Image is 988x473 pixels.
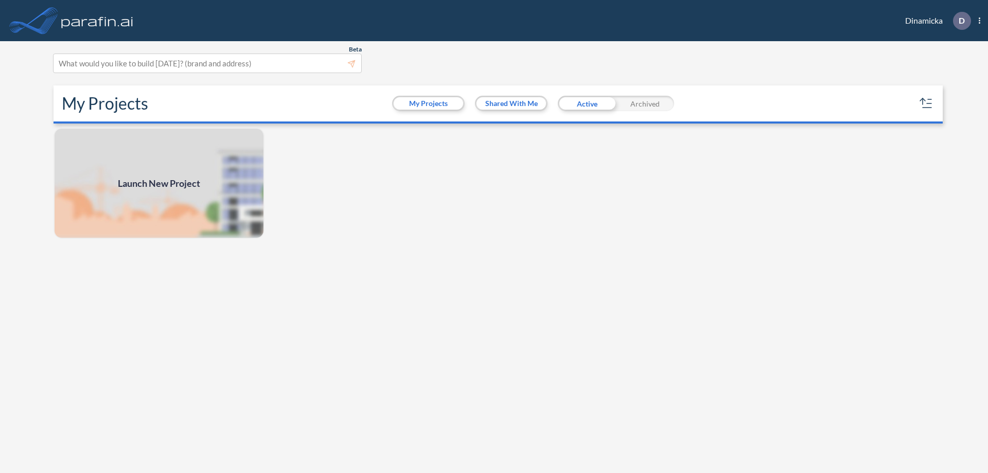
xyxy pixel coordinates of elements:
[118,177,200,190] span: Launch New Project
[394,97,463,110] button: My Projects
[477,97,546,110] button: Shared With Me
[62,94,148,113] h2: My Projects
[918,95,934,112] button: sort
[54,128,264,239] img: add
[558,96,616,111] div: Active
[349,45,362,54] span: Beta
[59,10,135,31] img: logo
[890,12,980,30] div: Dinamicka
[54,128,264,239] a: Launch New Project
[959,16,965,25] p: D
[616,96,674,111] div: Archived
